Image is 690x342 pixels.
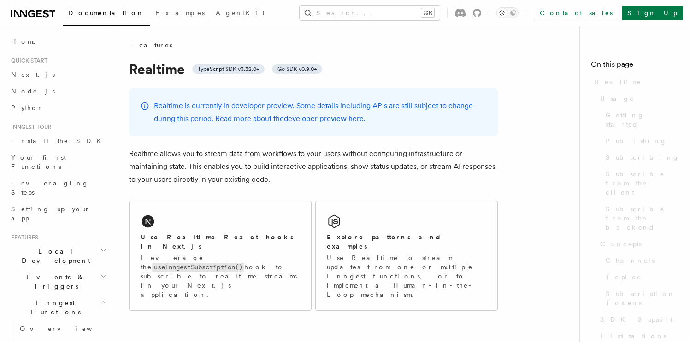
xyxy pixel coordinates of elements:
[141,253,300,299] p: Leverage the hook to subscribe to realtime streams in your Next.js application.
[63,3,150,26] a: Documentation
[606,169,679,197] span: Subscribe from the client
[602,252,679,269] a: Channels
[622,6,683,20] a: Sign Up
[11,137,106,145] span: Install the SDK
[606,153,679,162] span: Subscribing
[284,114,364,123] a: developer preview here
[11,205,90,222] span: Setting up your app
[129,61,498,77] h1: Realtime
[602,285,679,311] a: Subscription Tokens
[7,295,108,320] button: Inngest Functions
[327,253,486,299] p: Use Realtime to stream updates from one or multiple Inngest functions, or to implement a Human-in...
[129,147,498,186] p: Realtime allows you to stream data from workflows to your users without configuring infrastructur...
[210,3,270,25] a: AgentKit
[129,201,312,311] a: Use Realtime React hooks in Next.jsLeverage theuseInngestSubscription()hook to subscribe to realt...
[7,201,108,226] a: Setting up your app
[606,256,655,265] span: Channels
[327,232,486,251] h2: Explore patterns and examples
[216,9,265,17] span: AgentKit
[11,104,45,111] span: Python
[20,325,115,332] span: Overview
[11,154,66,170] span: Your first Functions
[606,110,679,129] span: Getting started
[7,272,100,291] span: Events & Triggers
[7,83,108,99] a: Node.js
[150,3,210,25] a: Examples
[7,234,38,241] span: Features
[7,123,52,131] span: Inngest tour
[602,269,679,285] a: Topics
[7,298,100,317] span: Inngest Functions
[7,247,100,265] span: Local Development
[534,6,618,20] a: Contact sales
[606,289,679,307] span: Subscription Tokens
[11,87,55,95] span: Node.js
[600,331,666,341] span: Limitations
[11,71,55,78] span: Next.js
[155,9,205,17] span: Examples
[591,59,679,74] h4: On this page
[596,236,679,252] a: Concepts
[606,272,640,282] span: Topics
[277,65,317,73] span: Go SDK v0.9.0+
[591,74,679,90] a: Realtime
[600,315,672,324] span: SDK Support
[602,107,679,133] a: Getting started
[7,99,108,116] a: Python
[7,175,108,201] a: Leveraging Steps
[496,7,519,18] button: Toggle dark mode
[141,232,300,251] h2: Use Realtime React hooks in Next.js
[7,57,47,64] span: Quick start
[595,77,642,87] span: Realtime
[7,33,108,50] a: Home
[602,166,679,201] a: Subscribe from the client
[7,66,108,83] a: Next.js
[300,6,440,20] button: Search...⌘K
[152,263,244,272] code: useInngestSubscription()
[11,37,37,46] span: Home
[7,133,108,149] a: Install the SDK
[68,9,144,17] span: Documentation
[600,94,634,103] span: Usage
[315,201,498,311] a: Explore patterns and examplesUse Realtime to stream updates from one or multiple Inngest function...
[16,320,108,337] a: Overview
[7,243,108,269] button: Local Development
[198,65,259,73] span: TypeScript SDK v3.32.0+
[602,133,679,149] a: Publishing
[421,8,434,17] kbd: ⌘K
[602,201,679,236] a: Subscribe from the backend
[596,90,679,107] a: Usage
[7,269,108,295] button: Events & Triggers
[602,149,679,166] a: Subscribing
[596,311,679,328] a: SDK Support
[129,41,172,50] span: Features
[154,99,487,125] p: Realtime is currently in developer preview. Some details including APIs are still subject to chan...
[606,136,667,145] span: Publishing
[11,180,89,196] span: Leveraging Steps
[606,204,679,232] span: Subscribe from the backend
[600,239,642,249] span: Concepts
[7,149,108,175] a: Your first Functions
